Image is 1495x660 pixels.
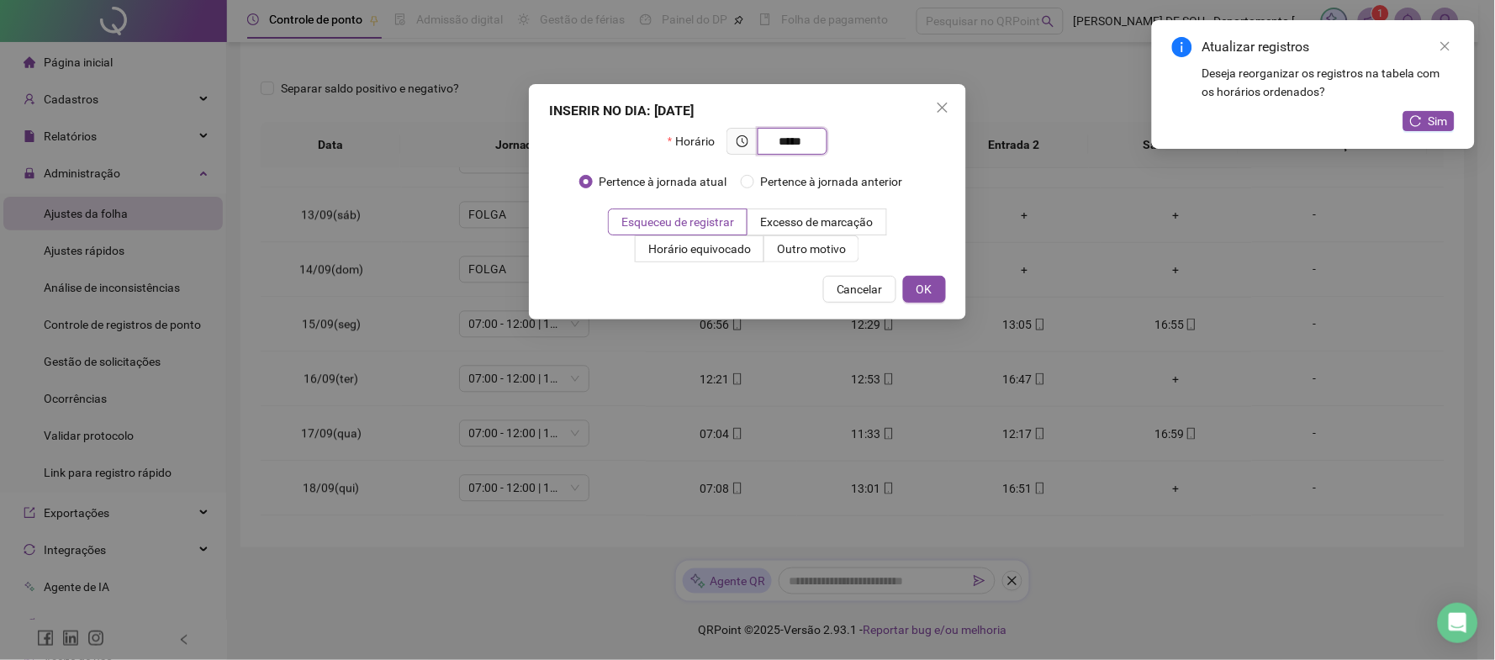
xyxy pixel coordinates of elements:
button: Sim [1403,111,1455,131]
span: Cancelar [837,280,883,298]
span: Sim [1429,112,1448,130]
span: Excesso de marcação [760,215,874,229]
span: Pertence à jornada anterior [754,172,910,191]
span: Pertence à jornada atual [593,172,734,191]
button: Close [929,94,956,121]
span: close [936,101,949,114]
div: INSERIR NO DIA : [DATE] [549,101,946,121]
span: info-circle [1172,37,1192,57]
span: reload [1410,115,1422,127]
div: Open Intercom Messenger [1438,603,1478,643]
span: Outro motivo [777,242,846,256]
span: Horário equivocado [648,242,751,256]
span: clock-circle [737,135,748,147]
div: Atualizar registros [1202,37,1455,57]
a: Close [1436,37,1455,55]
label: Horário [668,128,726,155]
button: OK [903,276,946,303]
span: Esqueceu de registrar [621,215,734,229]
span: close [1440,40,1451,52]
div: Deseja reorganizar os registros na tabela com os horários ordenados? [1202,64,1455,101]
span: OK [917,280,932,298]
button: Cancelar [823,276,896,303]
